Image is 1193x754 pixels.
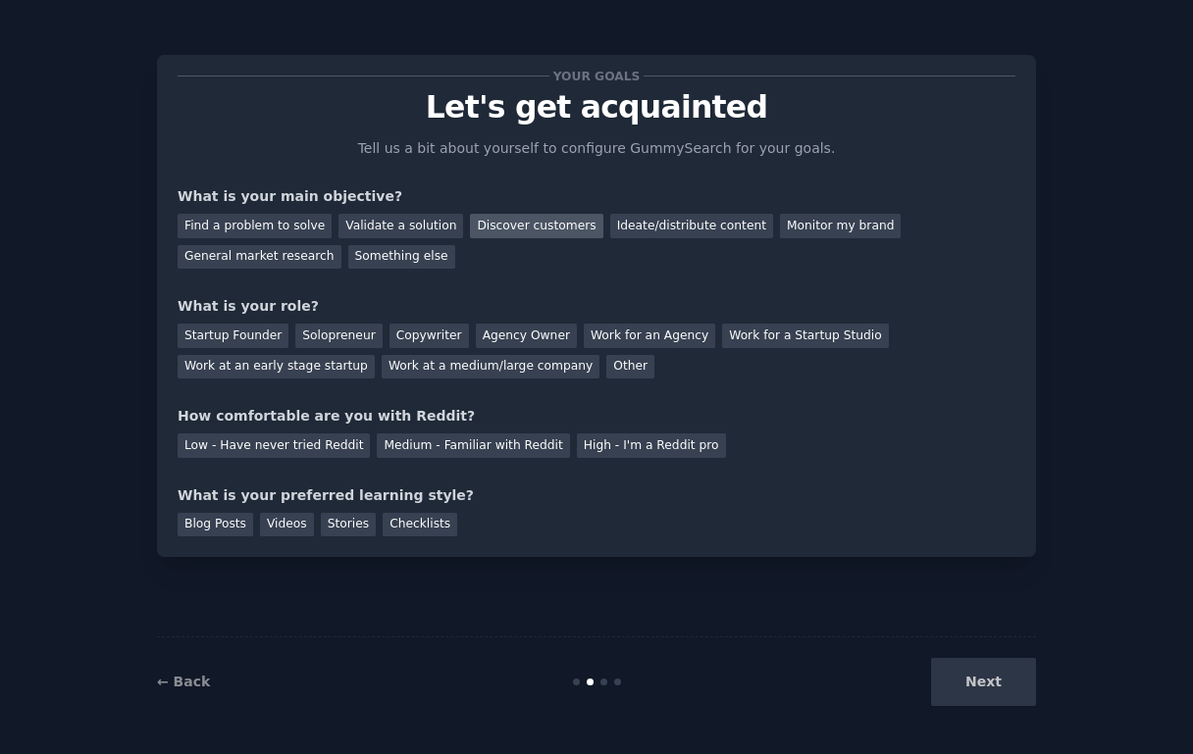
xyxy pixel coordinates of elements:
div: General market research [178,245,341,270]
p: Tell us a bit about yourself to configure GummySearch for your goals. [349,138,844,159]
div: What is your preferred learning style? [178,485,1015,506]
span: Your goals [549,66,644,86]
div: Validate a solution [338,214,463,238]
div: Work for an Agency [584,324,715,348]
div: Work for a Startup Studio [722,324,888,348]
div: Low - Have never tried Reddit [178,433,370,458]
div: Work at a medium/large company [382,355,599,379]
p: Let's get acquainted [178,90,1015,125]
div: Medium - Familiar with Reddit [377,433,569,458]
div: Discover customers [470,214,602,238]
div: What is your role? [178,296,1015,317]
div: Monitor my brand [780,214,901,238]
div: Startup Founder [178,324,288,348]
div: Stories [321,513,376,537]
div: Something else [348,245,455,270]
div: What is your main objective? [178,186,1015,207]
div: Ideate/distribute content [610,214,773,238]
div: Find a problem to solve [178,214,332,238]
div: Other [606,355,654,379]
div: Solopreneur [295,324,382,348]
div: Agency Owner [476,324,577,348]
div: How comfortable are you with Reddit? [178,406,1015,427]
div: Videos [260,513,314,537]
div: Copywriter [389,324,469,348]
div: Blog Posts [178,513,253,537]
div: Work at an early stage startup [178,355,375,379]
div: Checklists [383,513,457,537]
a: ← Back [157,674,210,689]
div: High - I'm a Reddit pro [577,433,726,458]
